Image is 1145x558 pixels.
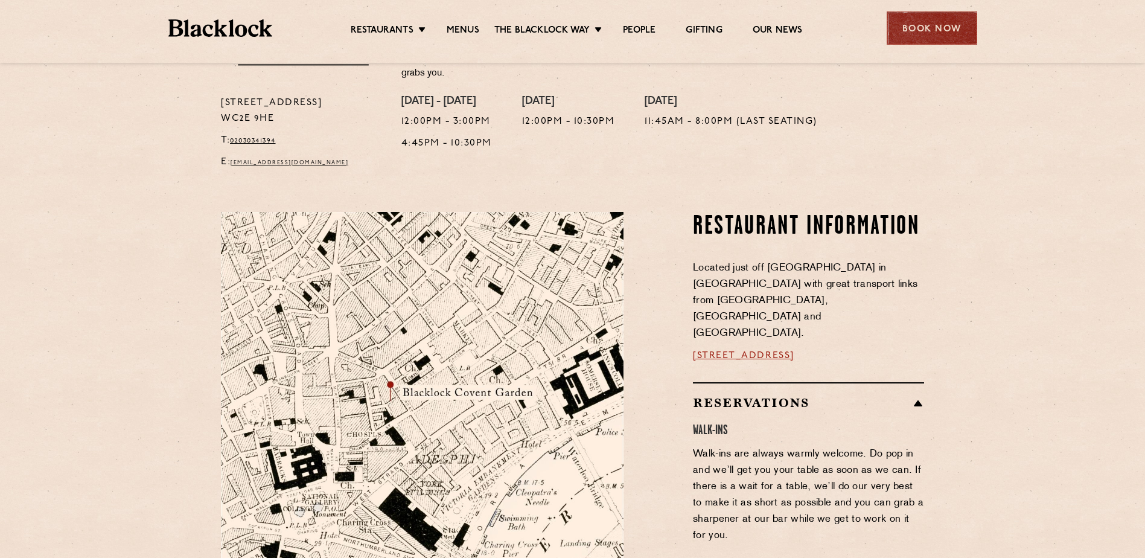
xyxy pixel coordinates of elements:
[522,95,615,109] h4: [DATE]
[693,423,924,439] h4: Walk-Ins
[522,114,615,130] p: 12:00pm - 10:30pm
[231,160,348,165] a: [EMAIL_ADDRESS][DOMAIN_NAME]
[221,133,383,149] p: T:
[693,212,924,242] h2: Restaurant information
[693,396,924,410] h2: Reservations
[693,263,917,338] span: Located just off [GEOGRAPHIC_DATA] in [GEOGRAPHIC_DATA] with great transport links from [GEOGRAPH...
[753,25,803,38] a: Our News
[645,95,817,109] h4: [DATE]
[351,25,413,38] a: Restaurants
[401,95,492,109] h4: [DATE] - [DATE]
[221,155,383,170] p: E:
[693,351,794,361] a: [STREET_ADDRESS]
[623,25,655,38] a: People
[230,137,276,144] a: 02030341394
[447,25,479,38] a: Menus
[494,25,590,38] a: The Blacklock Way
[693,446,924,544] p: Walk-ins are always warmly welcome. Do pop in and we’ll get you your table as soon as we can. If ...
[887,11,977,45] div: Book Now
[645,114,817,130] p: 11:45am - 8:00pm (Last Seating)
[401,114,492,130] p: 12:00pm - 3:00pm
[168,19,273,37] img: BL_Textured_Logo-footer-cropped.svg
[221,95,383,127] p: [STREET_ADDRESS] WC2E 9HE
[401,136,492,152] p: 4:45pm - 10:30pm
[686,25,722,38] a: Gifting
